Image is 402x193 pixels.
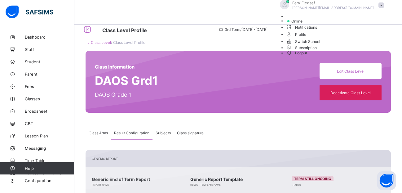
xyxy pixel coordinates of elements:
[291,19,306,23] span: online
[286,31,387,38] span: Profile
[292,183,301,187] span: Status
[377,171,396,190] button: Open asap
[25,96,74,101] span: Classes
[102,27,147,33] span: Class Level Profile
[25,47,74,52] span: Staff
[114,131,149,135] span: Result Configuration
[25,146,74,151] span: Messaging
[25,133,74,138] span: Lesson Plan
[91,40,111,45] a: Class Level
[25,59,74,64] span: Student
[25,35,74,40] span: Dashboard
[25,166,74,171] span: Help
[156,131,171,135] span: Subjects
[25,178,74,183] span: Configuration
[292,6,374,10] span: [PERSON_NAME][EMAIL_ADDRESS][DOMAIN_NAME]
[25,121,74,126] span: CBT
[219,27,267,32] span: session/term information
[177,131,204,135] span: Class signature
[286,50,387,55] li: dropdown-list-item-buttom-7
[324,90,377,95] span: Deactivate Class Level
[286,38,387,45] span: Switch School
[25,72,74,77] span: Parent
[286,19,387,23] li: dropdown-list-item-null-2
[25,158,74,163] span: Time Table
[190,183,221,186] span: Result Template Name
[89,131,108,135] span: Class Arms
[324,69,377,73] span: Edit Class Level
[286,45,387,50] li: dropdown-list-item-null-6
[286,50,307,56] span: Logout
[286,14,387,19] li: dropdown-list-item-null-0
[294,177,331,181] span: Term still ongoing
[286,31,387,38] li: dropdown-list-item-text-4
[286,38,387,45] li: dropdown-list-item-text-5
[111,40,145,45] span: / Class Level Profile
[25,84,74,89] span: Fees
[286,23,387,31] span: Notifications
[292,1,374,5] span: Femi Flexisaf
[286,45,317,50] span: Subscription
[190,177,276,182] span: Generic Report Template
[25,109,74,114] span: Broadsheet
[286,23,387,31] li: dropdown-list-item-text-3
[6,6,53,19] img: safsims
